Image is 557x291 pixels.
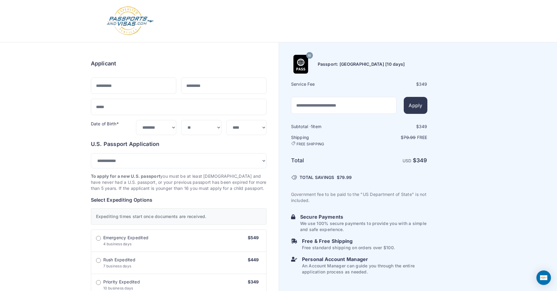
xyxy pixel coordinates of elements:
[291,191,427,203] p: Government fee to be paid to the "US Department of State" is not included.
[300,220,427,233] p: We use 100% secure payments to provide you with a simple and safe experience.
[106,6,154,36] img: Logo
[360,134,427,141] p: $
[413,157,427,164] strong: $
[416,157,427,164] span: 349
[103,286,133,290] span: 10 business days
[360,124,427,130] div: $
[417,135,427,140] span: Free
[536,270,551,285] div: Open Intercom Messenger
[300,213,427,220] h6: Secure Payments
[337,174,352,180] span: $
[311,124,313,129] span: 1
[103,264,131,268] span: 7 business days
[103,257,135,263] span: Rush Expedited
[291,124,359,130] h6: Subtotal · item
[308,52,311,60] span: 10
[103,242,132,246] span: 4 business days
[302,237,395,245] h6: Free & Free Shipping
[91,173,267,191] p: you must be at least [DEMOGRAPHIC_DATA] and have never had a U.S. passport, or your previous pass...
[300,174,334,180] span: TOTAL SAVINGS
[302,263,427,275] p: An Account Manager can guide you through the entire application process as needed.
[91,59,116,68] h6: Applicant
[297,142,324,147] span: FREE SHIPPING
[91,121,119,126] label: Date of Birth*
[248,257,259,262] span: $449
[403,135,416,140] span: 79.99
[91,196,267,203] h6: Select Expediting Options
[302,245,395,251] p: Free standard shipping on orders over $100.
[291,81,359,87] h6: Service Fee
[248,279,259,284] span: $349
[103,279,140,285] span: Priority Expedited
[302,256,427,263] h6: Personal Account Manager
[291,156,359,165] h6: Total
[340,175,352,180] span: 79.99
[103,235,149,241] span: Emergency Expedited
[248,235,259,240] span: $549
[291,55,310,74] img: Product Name
[419,124,427,129] span: 349
[318,61,405,67] h6: Passport: [GEOGRAPHIC_DATA] [10 days]
[291,134,359,147] h6: Shipping
[419,81,427,87] span: 349
[403,158,412,163] span: USD
[91,174,161,179] strong: To apply for a new U.S. passport
[360,81,427,87] div: $
[91,140,267,148] h6: U.S. Passport Application
[91,208,267,225] div: Expediting times start once documents are received.
[404,97,427,114] button: Apply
